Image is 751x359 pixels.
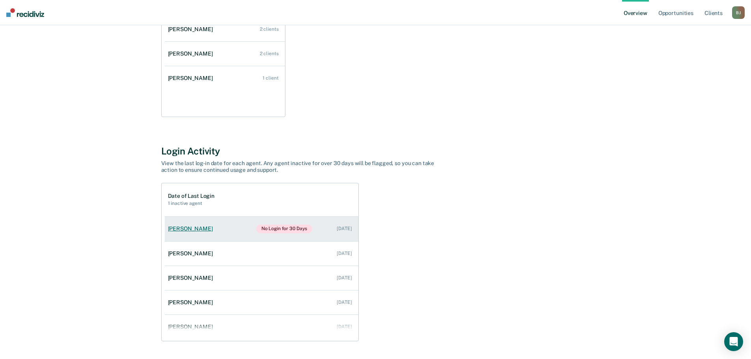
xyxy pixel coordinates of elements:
[260,26,279,32] div: 2 clients
[165,267,358,289] a: [PERSON_NAME] [DATE]
[337,251,352,256] div: [DATE]
[161,160,437,173] div: View the last log-in date for each agent. Any agent inactive for over 30 days will be flagged, so...
[168,275,216,281] div: [PERSON_NAME]
[165,67,285,89] a: [PERSON_NAME] 1 client
[256,225,313,233] span: No Login for 30 Days
[263,75,278,81] div: 1 client
[168,50,216,57] div: [PERSON_NAME]
[168,299,216,306] div: [PERSON_NAME]
[168,26,216,33] div: [PERSON_NAME]
[168,75,216,82] div: [PERSON_NAME]
[168,225,216,232] div: [PERSON_NAME]
[337,275,352,281] div: [DATE]
[165,316,358,338] a: [PERSON_NAME] [DATE]
[337,324,352,329] div: [DATE]
[168,324,216,330] div: [PERSON_NAME]
[724,332,743,351] div: Open Intercom Messenger
[260,51,279,56] div: 2 clients
[165,242,358,265] a: [PERSON_NAME] [DATE]
[168,201,214,206] h2: 1 inactive agent
[337,299,352,305] div: [DATE]
[165,18,285,41] a: [PERSON_NAME] 2 clients
[168,250,216,257] div: [PERSON_NAME]
[732,6,745,19] button: BJ
[161,145,590,157] div: Login Activity
[732,6,745,19] div: B J
[165,217,358,241] a: [PERSON_NAME]No Login for 30 Days [DATE]
[168,193,214,199] h1: Date of Last Login
[165,291,358,314] a: [PERSON_NAME] [DATE]
[6,8,44,17] img: Recidiviz
[165,43,285,65] a: [PERSON_NAME] 2 clients
[337,226,352,231] div: [DATE]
